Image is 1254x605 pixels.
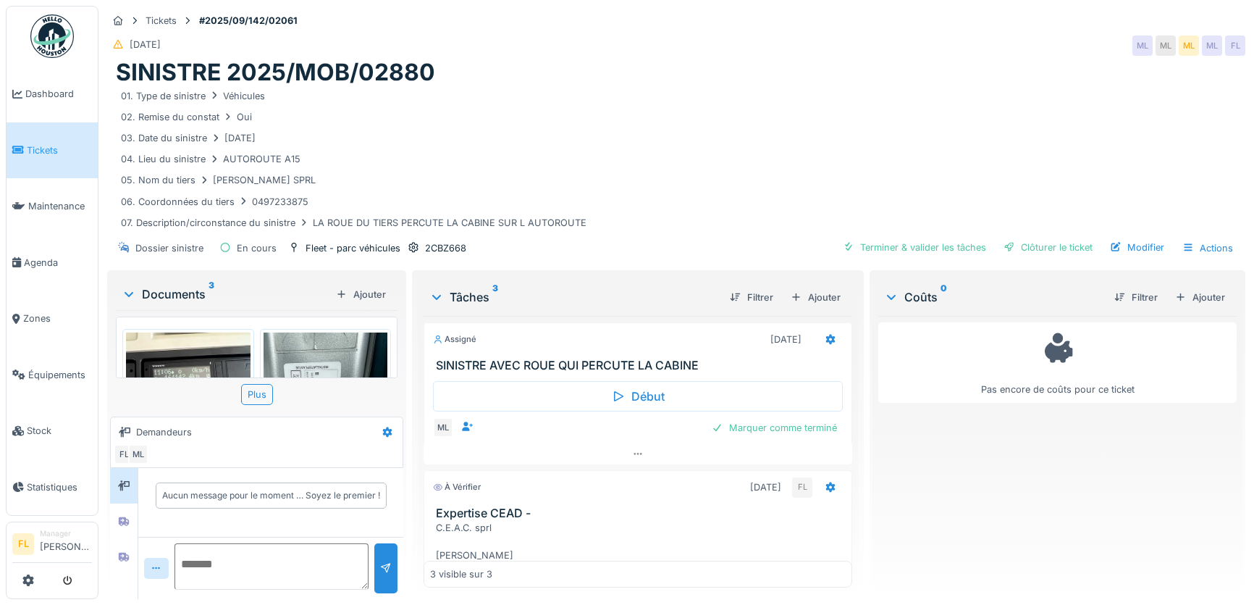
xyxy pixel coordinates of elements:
li: [PERSON_NAME] [40,528,92,559]
a: Équipements [7,347,98,404]
div: Filtrer [1108,288,1163,307]
div: Ajouter [1169,288,1231,307]
span: Équipements [28,368,92,382]
div: Début [433,381,843,412]
span: Stock [27,424,92,438]
span: Statistiques [27,480,92,494]
div: Pas encore de coûts pour ce ticket [888,329,1227,396]
div: Tickets [146,14,177,28]
strong: #2025/09/142/02061 [193,14,303,28]
div: ML [1202,36,1222,56]
span: Tickets [27,143,92,157]
div: Fleet - parc véhicules [306,241,400,255]
a: Tickets [7,122,98,179]
div: 02. Remise du constat Oui [121,110,252,124]
div: Filtrer [724,288,779,307]
div: Clôturer le ticket [998,238,1098,257]
div: Actions [1176,238,1240,259]
div: 01. Type de sinistre Véhicules [121,89,265,103]
sup: 3 [209,285,214,303]
h1: SINISTRE 2025/MOB/02880 [116,59,435,86]
div: Terminer & valider les tâches [837,238,992,257]
div: À vérifier [433,481,481,493]
div: ML [433,417,453,438]
div: En cours [237,241,277,255]
div: FL [792,477,812,498]
a: FL Manager[PERSON_NAME] [12,528,92,563]
a: Stock [7,403,98,459]
span: Zones [23,312,92,325]
div: Coûts [884,288,1103,306]
li: FL [12,533,34,555]
div: 2CBZ668 [425,241,466,255]
div: 07. Description/circonstance du sinistre LA ROUE DU TIERS PERCUTE LA CABINE SUR L AUTOROUTE [121,216,586,230]
div: Tâches [429,288,718,306]
a: Agenda [7,235,98,291]
div: 04. Lieu du sinistre AUTOROUTE A15 [121,152,300,166]
div: ML [1156,36,1176,56]
sup: 0 [940,288,947,306]
a: Statistiques [7,459,98,516]
div: [DATE] [130,38,161,51]
h3: Expertise CEAD - [436,506,846,520]
div: Aucun message pour le moment … Soyez le premier ! [162,489,380,502]
div: ML [128,444,148,464]
div: 3 visible sur 3 [430,567,492,581]
sup: 3 [492,288,498,306]
span: Maintenance [28,199,92,213]
div: [DATE] [770,333,801,346]
span: Dashboard [25,87,92,101]
div: 05. Nom du tiers [PERSON_NAME] SPRL [121,173,316,187]
div: 06. Coordonnées du tiers 0497233875 [121,195,308,209]
div: Documents [122,285,330,303]
a: Dashboard [7,66,98,122]
div: [DATE] [750,480,781,494]
div: Marquer comme terminé [706,418,843,438]
div: FL [114,444,134,464]
div: Demandeurs [136,425,192,439]
div: Plus [241,384,273,405]
a: Zones [7,291,98,347]
div: Dossier sinistre [135,241,203,255]
a: Maintenance [7,178,98,235]
span: Agenda [24,256,92,270]
div: ML [1132,36,1153,56]
h3: SINISTRE AVEC ROUE QUI PERCUTE LA CABINE [436,359,846,372]
div: ML [1179,36,1199,56]
div: Ajouter [330,285,392,304]
div: FL [1225,36,1245,56]
img: pm8ymte0zmxfbkobprya0nn6qd04 [126,333,251,426]
div: Manager [40,528,92,539]
div: 03. Date du sinistre [DATE] [121,131,256,145]
img: 2vk3duo9vkf88xc6enc2nml7kdb1 [264,333,388,498]
div: Modifier [1104,238,1170,257]
img: Badge_color-CXgf-gQk.svg [30,14,74,58]
div: Assigné [433,333,476,346]
div: Ajouter [785,288,846,307]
